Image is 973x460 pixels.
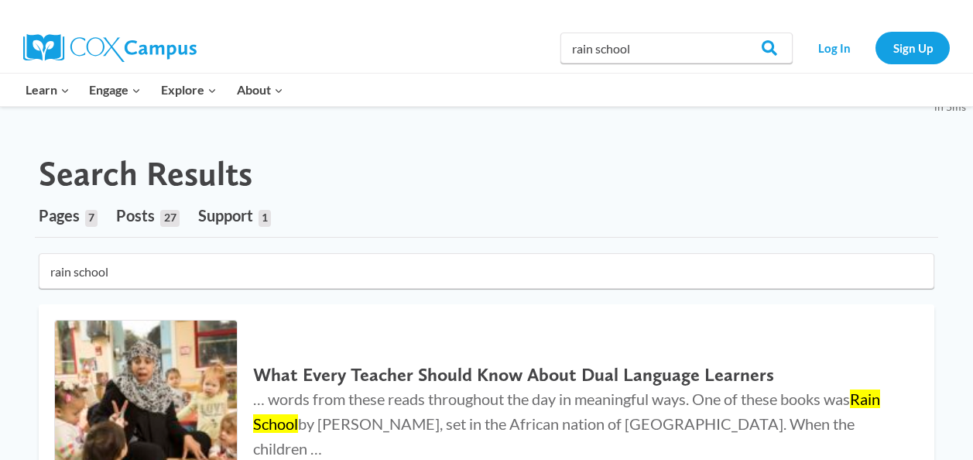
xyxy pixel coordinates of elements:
span: Support [198,206,253,225]
input: Search for... [39,253,934,289]
h1: Search Results [39,153,252,194]
input: Search Cox Campus [560,33,793,64]
a: Posts27 [116,194,179,237]
a: Log In [800,32,868,64]
span: Learn [26,80,70,100]
a: Pages7 [39,194,98,237]
nav: Primary Navigation [15,74,293,106]
span: Engage [89,80,141,100]
span: 1 [259,210,271,227]
a: Sign Up [875,32,950,64]
span: 27 [160,210,179,227]
span: 7 [85,210,98,227]
mark: School [253,414,298,433]
span: Posts [116,206,155,225]
span: … words from these reads throughout the day in meaningful ways. One of these books was by [PERSON... [253,390,880,458]
span: Explore [161,80,217,100]
span: About [237,80,283,100]
nav: Secondary Navigation [800,32,950,64]
span: Pages [39,206,80,225]
a: Support1 [198,194,271,237]
mark: Rain [850,390,880,408]
img: Cox Campus [23,34,197,62]
h2: What Every Teacher Should Know About Dual Language Learners [253,364,903,386]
